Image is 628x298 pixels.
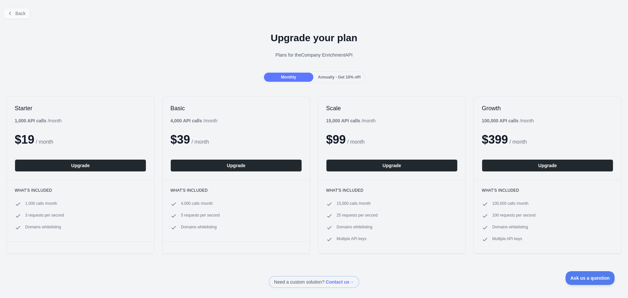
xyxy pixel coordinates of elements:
h2: Basic [170,104,302,112]
h2: Growth [482,104,613,112]
b: 100,000 API calls [482,118,518,123]
h2: Scale [326,104,458,112]
b: 15,000 API calls [326,118,360,123]
div: / month [482,117,534,124]
span: $ 99 [326,133,346,146]
div: / month [326,117,375,124]
iframe: Toggle Customer Support [566,271,615,285]
span: $ 399 [482,133,508,146]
